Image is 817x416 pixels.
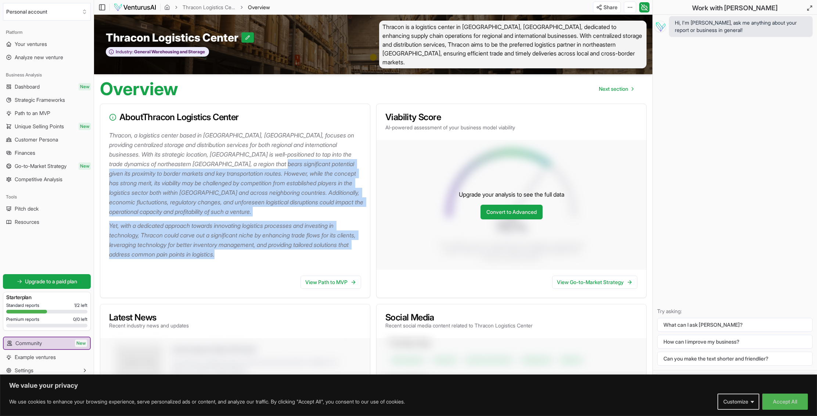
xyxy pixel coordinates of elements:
[599,85,628,93] span: Next section
[3,191,91,203] div: Tools
[3,216,91,228] a: Resources
[3,274,91,289] a: Upgrade to a paid plan
[3,160,91,172] a: Go-to-Market StrategyNew
[3,94,91,106] a: Strategic Frameworks
[15,367,33,374] span: Settings
[657,352,813,366] button: Can you make the text shorter and friendlier?
[3,26,91,38] div: Platform
[3,121,91,132] a: Unique Selling PointsNew
[6,294,87,301] h3: Starter plan
[248,4,270,11] span: Overview
[3,3,91,21] button: Select an organization
[25,278,77,285] span: Upgrade to a paid plan
[593,82,639,96] a: Go to next page
[657,335,813,349] button: How can I improve my business?
[3,107,91,119] a: Path to an MVP
[79,162,91,170] span: New
[15,96,65,104] span: Strategic Frameworks
[9,381,808,390] p: We value your privacy
[3,38,91,50] a: Your ventures
[385,313,533,322] h3: Social Media
[762,394,808,410] button: Accept All
[593,1,621,13] button: Share
[657,318,813,332] button: What can I ask [PERSON_NAME]?
[654,21,666,32] img: Vera
[79,123,91,130] span: New
[109,113,361,122] h3: About Thracon Logistics Center
[133,49,205,55] span: General Warehousing and Storage
[3,203,91,215] a: Pitch deck
[9,397,405,406] p: We use cookies to enhance your browsing experience, serve personalized ads or content, and analyz...
[593,82,639,96] nav: pagination
[6,316,39,322] span: Premium reports
[15,136,58,143] span: Customer Persona
[15,149,35,157] span: Finances
[15,83,40,90] span: Dashboard
[385,124,637,131] p: AI-powered assessment of your business model viability
[15,54,63,61] span: Analyze new venture
[106,47,209,57] button: Industry:General Warehousing and Storage
[109,322,189,329] p: Recent industry news and updates
[300,276,361,289] a: View Path to MVP
[6,302,39,308] span: Standard reports
[3,69,91,81] div: Business Analysis
[106,31,241,44] span: Thracon Logistics Center
[79,83,91,90] span: New
[183,4,235,11] a: Thracon Logistics Center
[15,340,42,347] span: Community
[109,130,364,216] p: Thracon, a logistics center based in [GEOGRAPHIC_DATA], [GEOGRAPHIC_DATA], focuses on providing c...
[74,302,87,308] span: 1 / 2 left
[75,340,87,347] span: New
[459,190,564,199] p: Upgrade your analysis to see the full data
[15,40,47,48] span: Your ventures
[114,3,156,12] img: logo
[3,147,91,159] a: Finances
[109,313,189,322] h3: Latest News
[3,173,91,185] a: Competitive Analysis
[3,81,91,93] a: DashboardNew
[116,49,133,55] span: Industry:
[3,134,91,146] a: Customer Persona
[552,276,637,289] a: View Go-to-Market Strategy
[717,394,759,410] button: Customize
[385,322,533,329] p: Recent social media content related to Thracon Logistics Center
[4,337,90,349] a: CommunityNew
[15,162,66,170] span: Go-to-Market Strategy
[15,354,56,361] span: Example ventures
[481,205,543,219] a: Convert to Advanced
[15,176,62,183] span: Competitive Analysis
[15,110,50,117] span: Path to an MVP
[15,205,39,212] span: Pitch deck
[15,123,64,130] span: Unique Selling Points
[100,80,178,98] h1: Overview
[3,365,91,376] button: Settings
[73,316,87,322] span: 0 / 0 left
[109,221,364,259] p: Yet, with a dedicated approach towards innovating logistics processes and investing in technology...
[3,351,91,363] a: Example ventures
[385,113,637,122] h3: Viability Score
[3,51,91,63] a: Analyze new venture
[15,218,39,226] span: Resources
[604,4,618,11] span: Share
[657,308,813,315] p: Try asking:
[164,4,270,11] nav: breadcrumb
[692,3,778,13] h2: Work with [PERSON_NAME]
[675,19,807,34] span: Hi, I'm [PERSON_NAME], ask me anything about your report or business in general!
[379,21,647,68] span: Thracon is a logistics center in [GEOGRAPHIC_DATA], [GEOGRAPHIC_DATA], dedicated to enhancing sup...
